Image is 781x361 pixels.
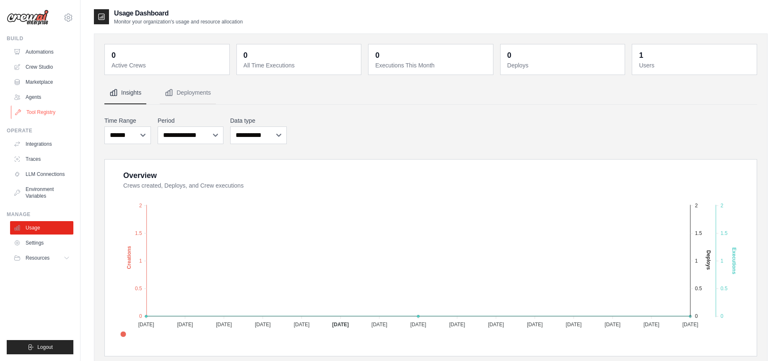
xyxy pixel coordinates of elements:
[230,116,287,125] label: Data type
[7,35,73,42] div: Build
[566,322,582,327] tspan: [DATE]
[177,322,193,327] tspan: [DATE]
[123,170,157,181] div: Overview
[11,106,74,119] a: Tool Registry
[639,49,643,61] div: 1
[695,286,702,291] tspan: 0.5
[507,49,511,61] div: 0
[7,127,73,134] div: Operate
[139,313,142,319] tspan: 0
[7,340,73,354] button: Logout
[10,152,73,166] a: Traces
[695,230,702,236] tspan: 1.5
[10,251,73,265] button: Resources
[7,10,49,26] img: Logo
[7,211,73,218] div: Manage
[10,75,73,89] a: Marketplace
[721,203,724,209] tspan: 2
[10,183,73,203] a: Environment Variables
[10,60,73,74] a: Crew Studio
[10,221,73,235] a: Usage
[135,286,142,291] tspan: 0.5
[332,322,349,327] tspan: [DATE]
[371,322,387,327] tspan: [DATE]
[139,258,142,264] tspan: 1
[123,181,747,190] dt: Crews created, Deploys, and Crew executions
[695,313,698,319] tspan: 0
[731,248,737,274] text: Executions
[294,322,310,327] tspan: [DATE]
[410,322,426,327] tspan: [DATE]
[114,8,243,18] h2: Usage Dashboard
[375,61,488,70] dt: Executions This Month
[158,116,223,125] label: Period
[255,322,271,327] tspan: [DATE]
[135,230,142,236] tspan: 1.5
[10,168,73,181] a: LLM Connections
[695,203,698,209] tspan: 2
[449,322,465,327] tspan: [DATE]
[104,82,146,104] button: Insights
[138,322,154,327] tspan: [DATE]
[10,236,73,250] a: Settings
[706,250,711,270] text: Deploys
[37,344,53,351] span: Logout
[126,246,132,269] text: Creations
[160,82,216,104] button: Deployments
[695,258,698,264] tspan: 1
[721,313,724,319] tspan: 0
[244,49,248,61] div: 0
[507,61,620,70] dt: Deploys
[26,255,49,261] span: Resources
[112,49,116,61] div: 0
[488,322,504,327] tspan: [DATE]
[244,61,356,70] dt: All Time Executions
[114,18,243,25] p: Monitor your organization's usage and resource allocation
[104,116,151,125] label: Time Range
[10,137,73,151] a: Integrations
[10,90,73,104] a: Agents
[682,322,698,327] tspan: [DATE]
[639,61,752,70] dt: Users
[104,82,757,104] nav: Tabs
[721,230,728,236] tspan: 1.5
[139,203,142,209] tspan: 2
[216,322,232,327] tspan: [DATE]
[605,322,620,327] tspan: [DATE]
[10,45,73,59] a: Automations
[721,286,728,291] tspan: 0.5
[375,49,379,61] div: 0
[721,258,724,264] tspan: 1
[527,322,543,327] tspan: [DATE]
[112,61,224,70] dt: Active Crews
[643,322,659,327] tspan: [DATE]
